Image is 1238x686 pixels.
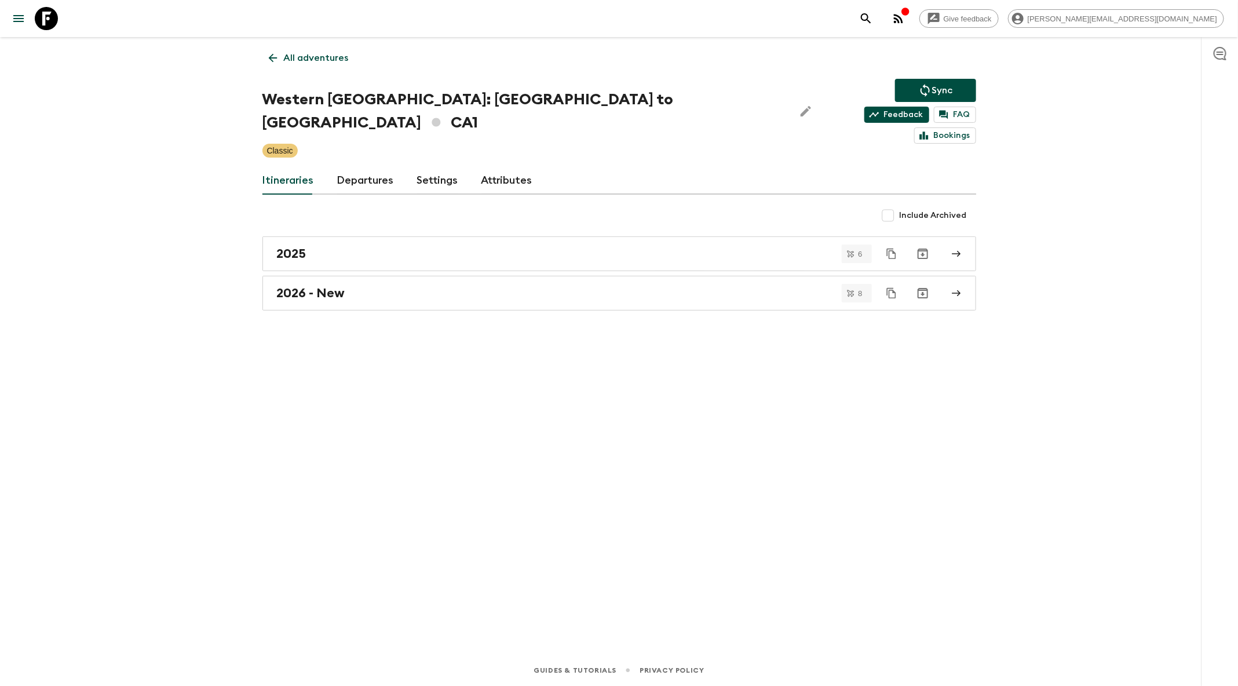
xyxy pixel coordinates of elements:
[895,79,976,102] button: Sync adventure departures to the booking engine
[7,7,30,30] button: menu
[851,290,869,297] span: 8
[914,127,976,144] a: Bookings
[262,88,785,134] h1: Western [GEOGRAPHIC_DATA]: [GEOGRAPHIC_DATA] to [GEOGRAPHIC_DATA] CA1
[1021,14,1224,23] span: [PERSON_NAME][EMAIL_ADDRESS][DOMAIN_NAME]
[881,283,902,304] button: Duplicate
[267,145,293,156] p: Classic
[911,242,934,265] button: Archive
[262,167,314,195] a: Itineraries
[919,9,999,28] a: Give feedback
[854,7,878,30] button: search adventures
[417,167,458,195] a: Settings
[534,664,616,677] a: Guides & Tutorials
[481,167,532,195] a: Attributes
[640,664,704,677] a: Privacy Policy
[851,250,869,258] span: 6
[934,107,976,123] a: FAQ
[262,276,976,311] a: 2026 - New
[932,83,953,97] p: Sync
[277,246,306,261] h2: 2025
[794,88,817,134] button: Edit Adventure Title
[337,167,394,195] a: Departures
[277,286,345,301] h2: 2026 - New
[881,243,902,264] button: Duplicate
[262,236,976,271] a: 2025
[262,46,355,70] a: All adventures
[864,107,929,123] a: Feedback
[284,51,349,65] p: All adventures
[911,282,934,305] button: Archive
[1008,9,1224,28] div: [PERSON_NAME][EMAIL_ADDRESS][DOMAIN_NAME]
[900,210,967,221] span: Include Archived
[937,14,998,23] span: Give feedback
